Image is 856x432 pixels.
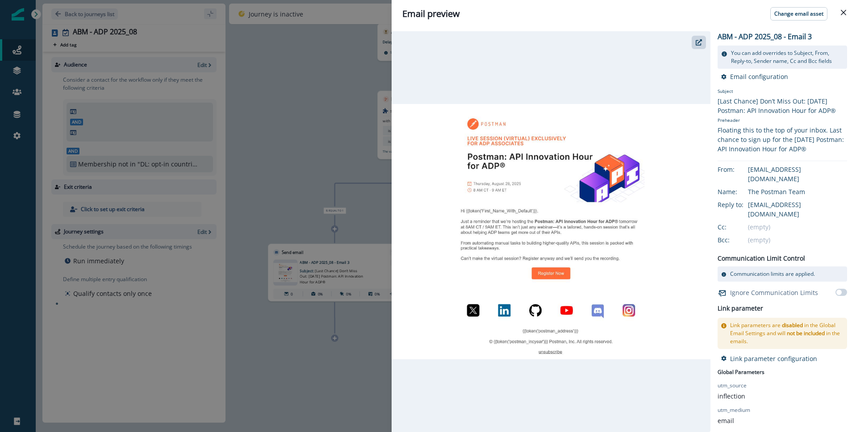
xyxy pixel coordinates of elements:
span: not be included [787,329,825,337]
p: Subject [718,88,847,96]
button: Change email asset [770,7,827,21]
div: From: [718,165,762,174]
p: Ignore Communication Limits [730,288,818,297]
div: Floating this to the top of your inbox. Last chance to sign up for the [DATE] Postman: API Innova... [718,125,847,154]
p: Link parameters are in the Global Email Settings and will in the emails. [730,321,843,345]
div: [Last Chance] Don’t Miss Out: [DATE] Postman: API Innovation Hour for ADP® [718,96,847,115]
p: Preheader [718,115,847,125]
div: Email preview [402,7,845,21]
div: Name: [718,187,762,196]
div: Reply to: [718,200,762,209]
button: Link parameter configuration [721,354,817,363]
p: Change email asset [774,11,823,17]
p: utm_source [718,382,747,390]
span: disabled [782,321,803,329]
div: The Postman Team [748,187,847,196]
div: Cc: [718,222,762,232]
p: utm_medium [718,406,750,414]
div: [EMAIL_ADDRESS][DOMAIN_NAME] [748,165,847,183]
div: (empty) [748,235,847,245]
p: inflection [718,391,745,401]
p: Link parameter configuration [730,354,817,363]
div: (empty) [748,222,847,232]
p: ABM - ADP 2025_08 - Email 3 [718,31,812,42]
div: [EMAIL_ADDRESS][DOMAIN_NAME] [748,200,847,219]
p: Communication Limit Control [718,253,805,263]
p: You can add overrides to Subject, From, Reply-to, Sender name, Cc and Bcc fields [731,49,843,65]
p: Global Parameters [718,366,764,376]
h2: Link parameter [718,303,763,314]
img: email asset unavailable [392,104,710,359]
p: email [718,416,734,425]
p: Communication limits are applied. [730,270,815,278]
button: Close [836,5,851,20]
p: Email configuration [730,72,788,81]
div: Bcc: [718,235,762,245]
button: Email configuration [721,72,788,81]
